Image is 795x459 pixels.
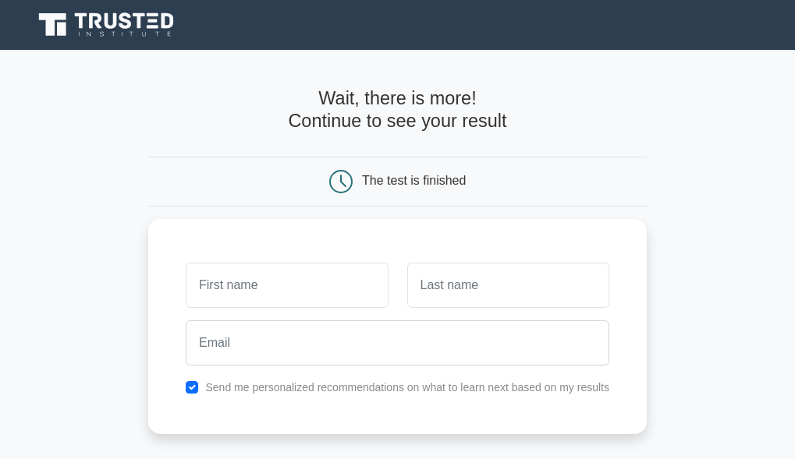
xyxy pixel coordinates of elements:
h4: Wait, there is more! Continue to see your result [148,87,647,131]
div: The test is finished [362,174,466,187]
input: First name [186,263,388,308]
input: Last name [407,263,609,308]
label: Send me personalized recommendations on what to learn next based on my results [205,381,609,394]
input: Email [186,320,609,365]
